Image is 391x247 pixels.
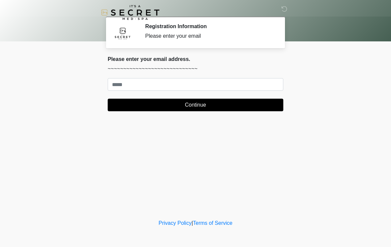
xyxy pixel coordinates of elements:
div: Please enter your email [145,32,273,40]
button: Continue [108,99,283,111]
p: ~~~~~~~~~~~~~~~~~~~~~~~~~~~~~ [108,65,283,73]
a: Privacy Policy [159,220,192,226]
a: Terms of Service [193,220,232,226]
h2: Registration Information [145,23,273,29]
h2: Please enter your email address. [108,56,283,62]
a: | [192,220,193,226]
img: It's A Secret Med Spa Logo [101,5,159,20]
img: Agent Avatar [113,23,133,43]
